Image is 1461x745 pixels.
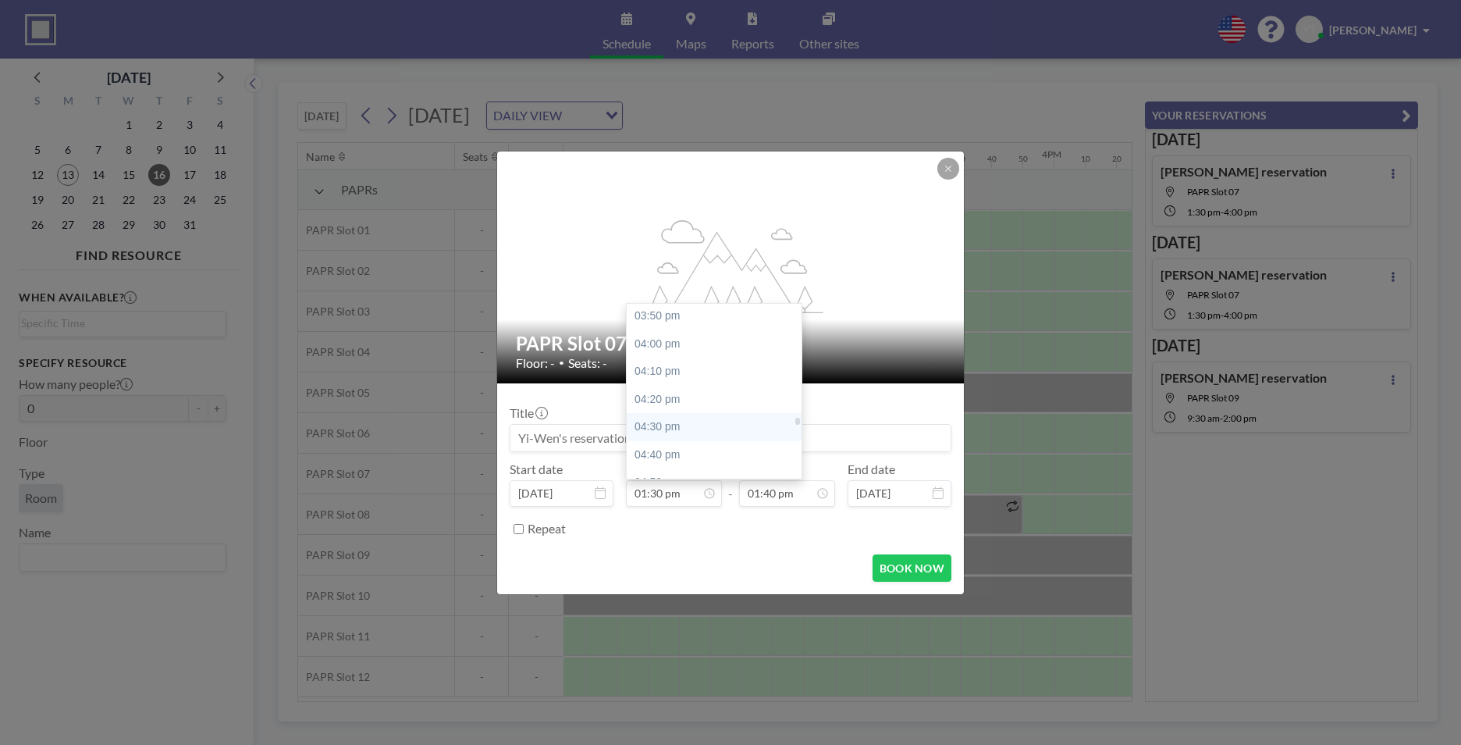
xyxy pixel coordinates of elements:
div: 03:50 pm [627,302,809,330]
g: flex-grow: 1.2; [639,219,823,312]
input: Yi-Wen's reservation [510,425,951,451]
div: 04:40 pm [627,441,809,469]
span: - [728,467,733,501]
div: 04:50 pm [627,469,809,497]
button: BOOK NOW [873,554,951,582]
span: • [559,357,564,369]
div: 04:20 pm [627,386,809,414]
label: Repeat [528,521,566,536]
span: Seats: - [568,355,607,371]
div: 04:30 pm [627,413,809,441]
label: Start date [510,462,563,477]
div: 04:10 pm [627,358,809,386]
span: Floor: - [516,355,555,371]
label: Title [510,405,546,421]
div: 04:00 pm [627,330,809,358]
label: End date [848,462,895,477]
h2: PAPR Slot 07 [516,332,947,355]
